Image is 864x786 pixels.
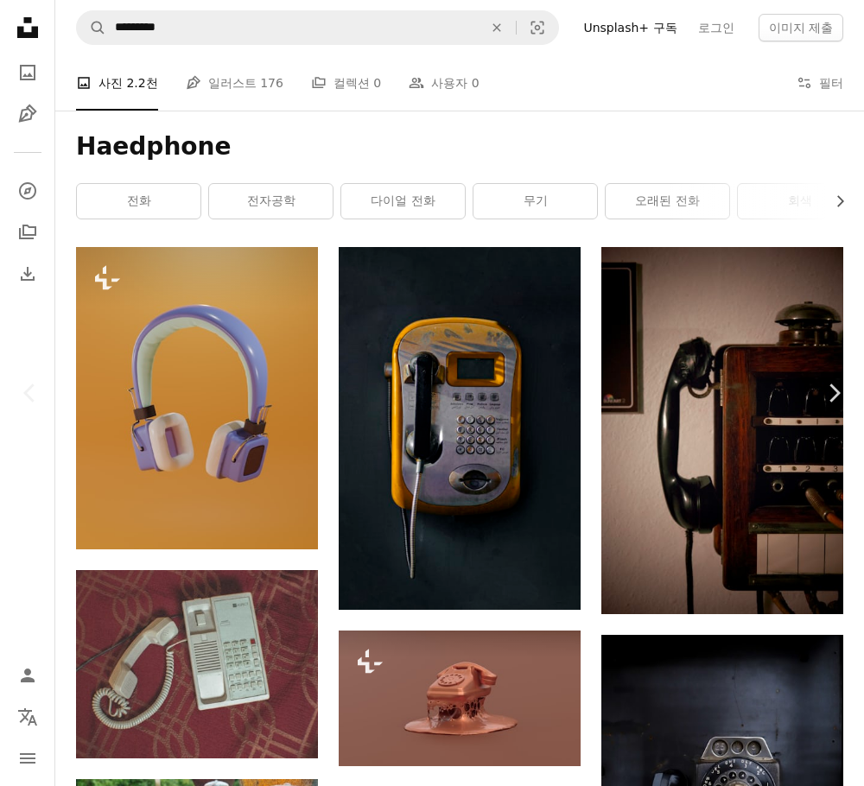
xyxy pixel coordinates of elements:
[478,11,516,44] button: 삭제
[601,247,843,614] img: 와인잔이 달린 구식 전화기
[339,420,581,435] a: 코드가 부착된 구식 전화기
[77,11,106,44] button: Unsplash 검색
[373,73,381,92] span: 0
[10,55,45,90] a: 사진
[339,690,581,706] a: 구리 전화기가 녹아 뚝뚝 떨어지고 있습니다.
[77,184,200,219] a: 전화
[824,184,843,219] button: 목록을 오른쪽으로 스크롤
[759,14,843,41] button: 이미지 제출
[10,174,45,208] a: 탐색
[311,55,381,111] a: 컬렉션 0
[10,215,45,250] a: 컬렉션
[573,14,687,41] a: Unsplash+ 구독
[606,184,729,219] a: 오래된 전화
[76,10,559,45] form: 사이트 전체에서 이미지 찾기
[688,14,745,41] a: 로그인
[517,11,558,44] button: 시각적 검색
[10,97,45,131] a: 일러스트
[10,257,45,291] a: 다운로드 내역
[804,310,864,476] a: 다음
[76,570,318,758] img: 백색 유선 집 전화기
[797,55,843,111] button: 필터
[339,247,581,610] img: 코드가 부착된 구식 전화기
[260,73,283,92] span: 176
[339,631,581,767] img: 구리 전화기가 녹아 뚝뚝 떨어지고 있습니다.
[209,184,333,219] a: 전자공학
[738,184,861,219] a: 회색
[76,390,318,405] a: 공중에 떠 있는 헤드폰 한 쌍
[76,247,318,549] img: 공중에 떠 있는 헤드폰 한 쌍
[76,131,843,162] h1: Haedphone
[472,73,480,92] span: 0
[10,741,45,776] button: 메뉴
[473,184,597,219] a: 무기
[341,184,465,219] a: 다이얼 전화
[10,658,45,693] a: 로그인 / 가입
[76,656,318,671] a: 백색 유선 집 전화기
[186,55,283,111] a: 일러스트 176
[409,55,479,111] a: 사용자 0
[10,700,45,734] button: 언어
[601,422,843,438] a: 와인잔이 달린 구식 전화기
